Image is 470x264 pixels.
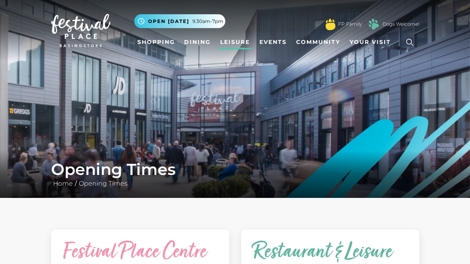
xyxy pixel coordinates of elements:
a: Events [256,35,290,49]
h1: Opening Times [51,160,419,179]
a: FP Family [338,21,362,28]
a: Home [51,180,75,187]
a: Leisure [217,35,253,49]
span: Your Visit [350,38,391,46]
span: 9.30am-7pm [192,18,223,25]
a: Dining [181,35,214,49]
img: Festival Place Logo [51,14,110,47]
a: Shopping [134,35,178,49]
span: Open [DATE] [148,18,189,25]
a: Dogs Welcome! [382,21,419,28]
div: / [45,160,425,188]
button: Open [DATE] 9.30am-7pm [134,14,225,28]
a: Opening Times [77,180,129,187]
a: Your Visit [346,35,398,49]
a: Community [293,35,343,49]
